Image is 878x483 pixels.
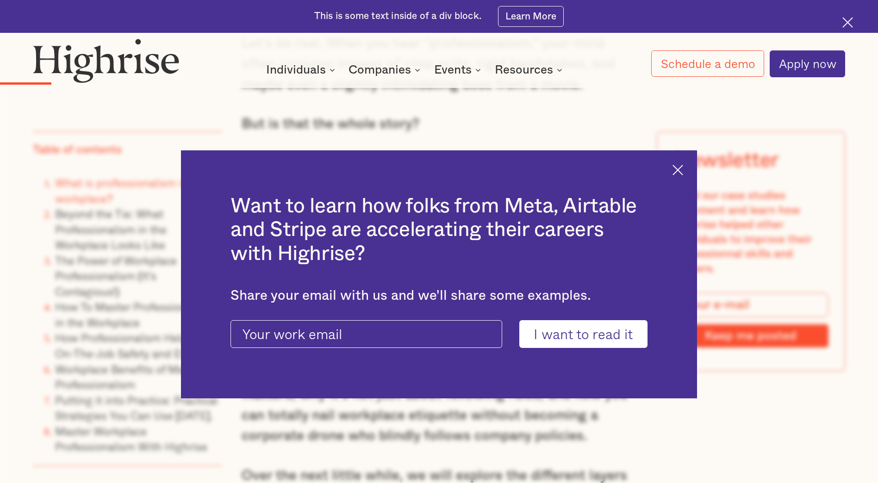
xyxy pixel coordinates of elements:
input: Your work email [230,320,502,347]
div: Resources [495,64,553,75]
a: Schedule a demo [651,50,764,77]
div: Individuals [266,64,326,75]
div: Events [434,64,484,75]
div: Share your email with us and we'll share some examples. [230,288,648,304]
h2: Want to learn how folks from Meta, Airtable and Stripe are accelerating their careers with Highrise? [230,194,648,266]
a: Apply now [770,50,845,77]
input: I want to read it [519,320,648,347]
img: Cross icon [673,165,683,175]
img: Highrise logo [33,38,180,83]
form: current-ascender-blog-article-modal-form [230,320,648,347]
div: Companies [349,64,411,75]
img: Cross icon [842,17,853,28]
div: This is some text inside of a div block. [314,10,481,23]
div: Individuals [266,64,338,75]
a: Learn More [498,6,564,27]
div: Events [434,64,472,75]
div: Companies [349,64,423,75]
div: Resources [495,64,565,75]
